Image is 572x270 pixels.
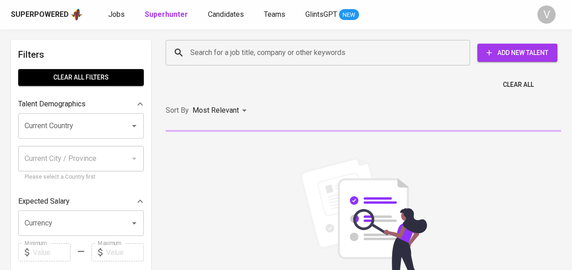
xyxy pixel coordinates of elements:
span: Teams [264,10,285,19]
p: Talent Demographics [18,99,86,110]
span: Clear All [503,79,534,90]
button: Open [128,120,141,132]
div: Expected Salary [18,192,144,210]
button: Clear All [499,76,537,93]
span: GlintsGPT [305,10,337,19]
span: Add New Talent [485,47,550,59]
span: Jobs [108,10,125,19]
h6: Filters [18,47,144,62]
a: Superpoweredapp logo [11,8,83,21]
div: V [537,5,556,24]
span: NEW [339,10,359,20]
input: Value [106,243,144,261]
p: Most Relevant [192,105,239,116]
input: Value [33,243,71,261]
a: Jobs [108,9,127,20]
span: Candidates [208,10,244,19]
button: Clear All filters [18,69,144,86]
p: Sort By [166,105,189,116]
img: app logo [71,8,83,21]
button: Add New Talent [477,44,557,62]
b: Superhunter [145,10,188,19]
p: Expected Salary [18,196,70,207]
div: Talent Demographics [18,95,144,113]
a: Candidates [208,9,246,20]
a: Teams [264,9,287,20]
p: Please select a Country first [25,173,137,182]
div: Most Relevant [192,102,250,119]
a: GlintsGPT NEW [305,9,359,20]
div: Superpowered [11,10,69,20]
button: Open [128,217,141,230]
a: Superhunter [145,9,190,20]
span: Clear All filters [25,72,137,83]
